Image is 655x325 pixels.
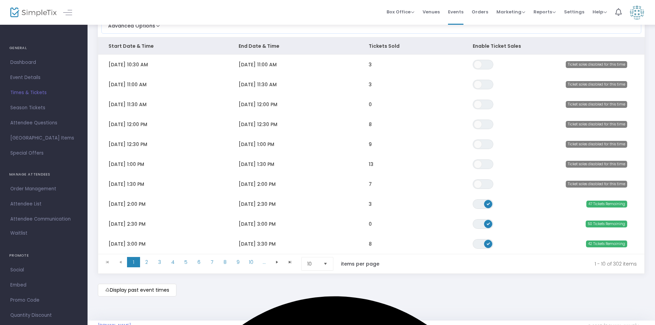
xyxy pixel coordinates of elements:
span: Page 1 [127,257,140,267]
span: Page 8 [218,257,231,267]
span: 0 [369,221,372,227]
span: [DATE] 12:30 PM [239,121,277,128]
span: Special Offers [10,149,77,158]
span: Dashboard [10,58,77,67]
span: [DATE] 2:00 PM [239,181,276,188]
span: [DATE] 11:30 AM [239,81,277,88]
span: Waitlist [10,230,27,237]
span: [DATE] 3:00 PM [239,221,276,227]
span: Order Management [10,184,77,193]
span: Page 7 [205,257,218,267]
span: Ticket sales disabled for this time [566,61,627,68]
span: Times & Tickets [10,88,77,97]
span: Page 6 [192,257,205,267]
span: 3 [369,81,372,88]
span: Attendee Communication [10,215,77,224]
span: Ticket sales disabled for this time [566,81,627,88]
span: 42 Tickets Remaining [586,240,627,247]
span: Quantity Discount [10,311,77,320]
span: Ticket sales disabled for this time [566,101,627,108]
span: 9 [369,141,372,148]
span: Go to the next page [271,257,284,267]
span: [DATE] 2:00 PM [108,201,146,208]
span: [DATE] 1:30 PM [239,161,274,168]
span: [DATE] 1:00 PM [108,161,144,168]
span: [DATE] 2:30 PM [239,201,276,208]
span: Promo Code [10,296,77,305]
span: [DATE] 11:00 AM [239,61,277,68]
span: Events [448,3,463,21]
span: [DATE] 12:00 PM [239,101,277,108]
span: [DATE] 3:30 PM [239,240,276,247]
span: Box Office [387,9,414,15]
span: 0 [369,101,372,108]
span: 10 [307,260,318,267]
span: [DATE] 2:30 PM [108,221,146,227]
span: Reports [533,9,556,15]
h4: MANAGE ATTENDEES [9,168,78,181]
span: [DATE] 11:00 AM [108,81,147,88]
button: Select [321,257,330,270]
span: [DATE] 3:00 PM [108,240,146,247]
span: Page 9 [231,257,244,267]
th: Enable Ticket Sales [462,37,540,55]
span: Go to the last page [284,257,297,267]
span: Attendee List [10,200,77,209]
span: Page 2 [140,257,153,267]
span: Ticket sales disabled for this time [566,141,627,148]
span: Ticket sales disabled for this time [566,161,627,168]
span: Page 5 [179,257,192,267]
h4: PROMOTE [9,249,78,262]
kendo-pager-info: 1 - 10 of 302 items [394,257,637,271]
span: Venues [423,3,440,21]
span: Ticket sales disabled for this time [566,121,627,128]
span: [DATE] 12:00 PM [108,121,147,128]
span: [GEOGRAPHIC_DATA] Items [10,134,77,143]
th: Tickets Sold [358,37,462,55]
span: Go to the next page [274,259,280,265]
span: 47 Tickets Remaining [586,201,627,208]
span: ON [486,202,490,205]
span: [DATE] 10:30 AM [108,61,148,68]
span: Ticket sales disabled for this time [566,181,627,188]
span: 50 Tickets Remaining [586,221,627,227]
span: Page 10 [244,257,257,267]
div: Data table [98,37,644,254]
span: Social [10,266,77,274]
span: 13 [369,161,374,168]
span: ON [486,242,490,245]
th: Start Date & Time [98,37,228,55]
span: 8 [369,121,372,128]
span: Orders [472,3,488,21]
span: 8 [369,240,372,247]
span: Go to the last page [287,259,293,265]
span: [DATE] 11:30 AM [108,101,147,108]
span: [DATE] 1:30 PM [108,181,144,188]
span: [DATE] 12:30 PM [108,141,147,148]
span: 3 [369,61,372,68]
label: items per page [341,260,379,267]
span: Season Tickets [10,103,77,112]
th: End Date & Time [228,37,358,55]
span: Page 3 [153,257,166,267]
span: Help [593,9,607,15]
span: Page 11 [257,257,271,267]
span: Marketing [496,9,525,15]
span: ON [486,222,490,225]
span: 7 [369,181,372,188]
span: Embed [10,281,77,290]
span: [DATE] 1:00 PM [239,141,274,148]
span: Page 4 [166,257,179,267]
span: Attendee Questions [10,119,77,127]
span: Settings [564,3,584,21]
span: Event Details [10,73,77,82]
h4: GENERAL [9,41,78,55]
span: 3 [369,201,372,208]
